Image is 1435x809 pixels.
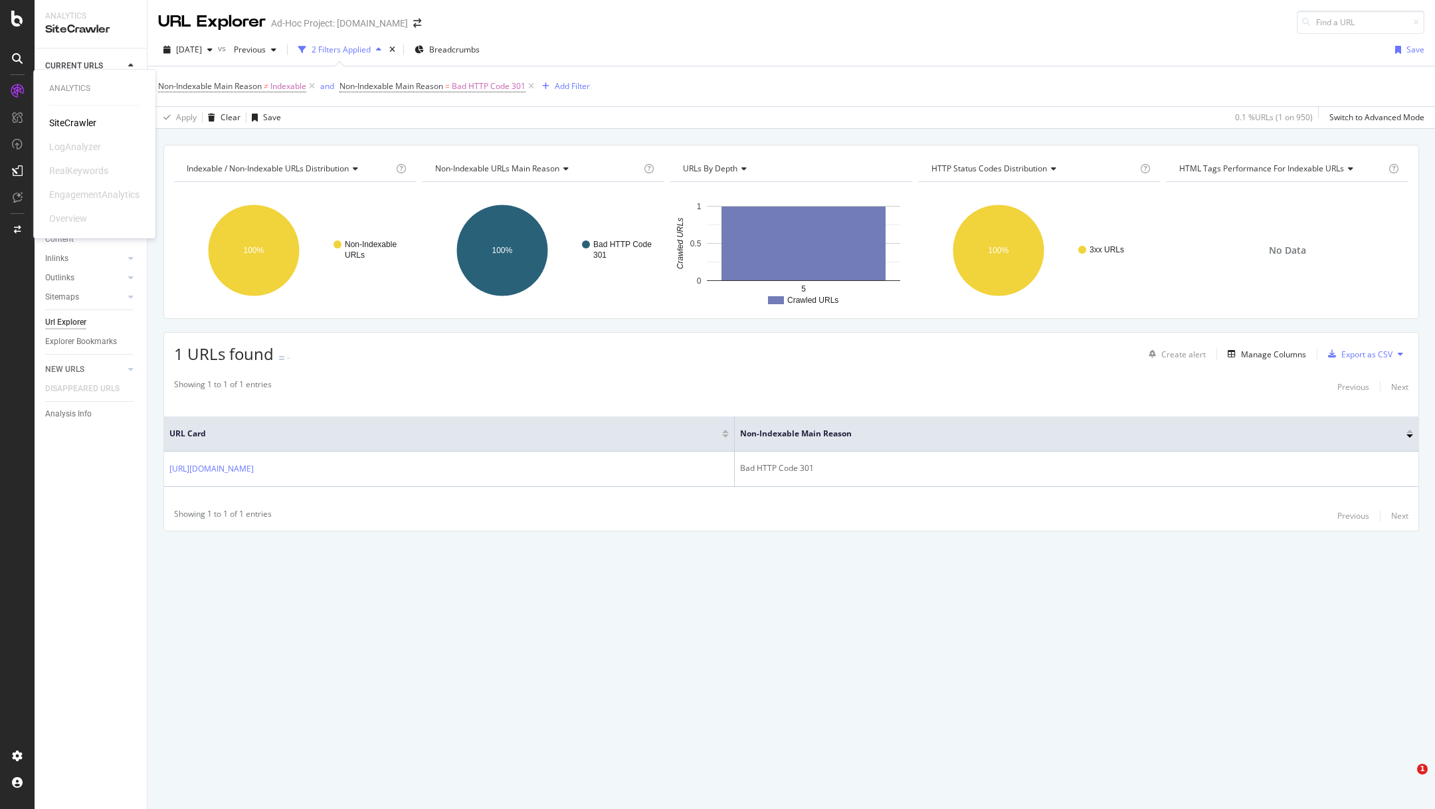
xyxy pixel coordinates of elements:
[492,246,512,255] text: 100%
[176,44,202,55] span: 2025 Sep. 23rd
[263,112,281,123] div: Save
[45,232,138,246] a: Content
[49,116,96,130] a: SiteCrawler
[1337,508,1369,524] button: Previous
[1241,349,1306,360] div: Manage Columns
[174,193,416,308] svg: A chart.
[683,163,737,174] span: URLs by Depth
[429,44,480,55] span: Breadcrumbs
[264,80,268,92] span: ≠
[1337,381,1369,393] div: Previous
[1406,44,1424,55] div: Save
[45,11,136,22] div: Analytics
[45,252,124,266] a: Inlinks
[45,271,124,285] a: Outlinks
[1390,39,1424,60] button: Save
[1391,379,1408,395] button: Next
[676,218,685,269] text: Crawled URLs
[1391,381,1408,393] div: Next
[697,276,702,286] text: 0
[45,382,120,396] div: DISAPPEARED URLS
[929,158,1138,179] h4: HTTP Status Codes Distribution
[158,107,197,128] button: Apply
[1235,112,1313,123] div: 0.1 % URLs ( 1 on 950 )
[919,193,1161,308] div: A chart.
[1161,349,1206,360] div: Create alert
[312,44,371,55] div: 2 Filters Applied
[218,43,229,54] span: vs
[1417,764,1428,774] span: 1
[1329,112,1424,123] div: Switch to Advanced Mode
[158,80,262,92] span: Non-Indexable Main Reason
[174,508,272,524] div: Showing 1 to 1 of 1 entries
[244,246,264,255] text: 100%
[320,80,334,92] button: and
[203,107,240,128] button: Clear
[435,163,559,174] span: Non-Indexable URLs Main Reason
[176,112,197,123] div: Apply
[174,379,272,395] div: Showing 1 to 1 of 1 entries
[229,44,266,55] span: Previous
[49,83,140,94] div: Analytics
[1323,343,1392,365] button: Export as CSV
[270,77,306,96] span: Indexable
[1143,343,1206,365] button: Create alert
[1391,508,1408,524] button: Next
[287,352,290,363] div: -
[49,212,87,225] div: Overview
[45,335,117,349] div: Explorer Bookmarks
[593,250,607,260] text: 301
[537,78,590,94] button: Add Filter
[1297,11,1424,34] input: Find a URL
[1090,245,1124,254] text: 3xx URLs
[49,140,101,153] div: LogAnalyzer
[339,80,443,92] span: Non-Indexable Main Reason
[1269,244,1306,257] span: No Data
[45,290,124,304] a: Sitemaps
[45,59,124,73] a: CURRENT URLS
[184,158,393,179] h4: Indexable / Non-Indexable URLs Distribution
[1179,163,1344,174] span: HTML Tags Performance for Indexable URLs
[445,80,450,92] span: =
[1390,764,1422,796] iframe: Intercom live chat
[45,252,68,266] div: Inlinks
[345,240,397,249] text: Non-Indexable
[740,462,1413,474] div: Bad HTTP Code 301
[158,39,218,60] button: [DATE]
[45,59,103,73] div: CURRENT URLS
[931,163,1047,174] span: HTTP Status Codes Distribution
[221,112,240,123] div: Clear
[1337,379,1369,395] button: Previous
[1222,346,1306,362] button: Manage Columns
[670,193,912,308] div: A chart.
[45,382,133,396] a: DISAPPEARED URLS
[1341,349,1392,360] div: Export as CSV
[413,19,421,28] div: arrow-right-arrow-left
[169,462,254,476] a: [URL][DOMAIN_NAME]
[229,39,282,60] button: Previous
[49,164,108,177] a: RealKeywords
[423,193,664,308] svg: A chart.
[1177,158,1386,179] h4: HTML Tags Performance for Indexable URLs
[45,271,74,285] div: Outlinks
[387,43,398,56] div: times
[45,290,79,304] div: Sitemaps
[1391,510,1408,521] div: Next
[409,39,485,60] button: Breadcrumbs
[158,11,266,33] div: URL Explorer
[697,202,702,211] text: 1
[45,315,138,329] a: Url Explorer
[45,363,84,377] div: NEW URLS
[49,188,140,201] div: EngagementAnalytics
[1324,107,1424,128] button: Switch to Advanced Mode
[279,356,284,360] img: Equal
[45,315,86,329] div: Url Explorer
[45,363,124,377] a: NEW URLS
[740,428,1387,440] span: Non-Indexable Main Reason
